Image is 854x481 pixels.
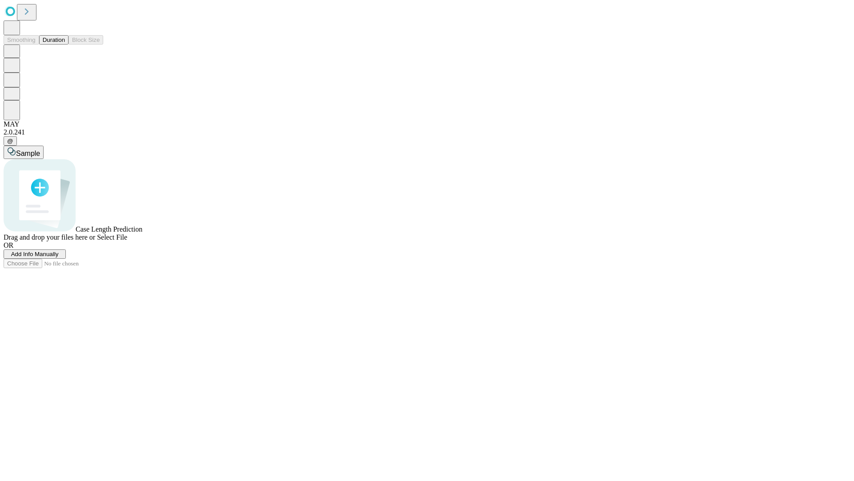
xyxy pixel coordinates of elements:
[4,128,850,136] div: 2.0.241
[7,138,13,144] span: @
[4,241,13,249] span: OR
[76,225,142,233] span: Case Length Prediction
[4,120,850,128] div: MAY
[4,35,39,45] button: Smoothing
[4,233,95,241] span: Drag and drop your files here or
[68,35,103,45] button: Block Size
[11,251,59,257] span: Add Info Manually
[4,136,17,146] button: @
[39,35,68,45] button: Duration
[97,233,127,241] span: Select File
[4,249,66,259] button: Add Info Manually
[16,150,40,157] span: Sample
[4,146,44,159] button: Sample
